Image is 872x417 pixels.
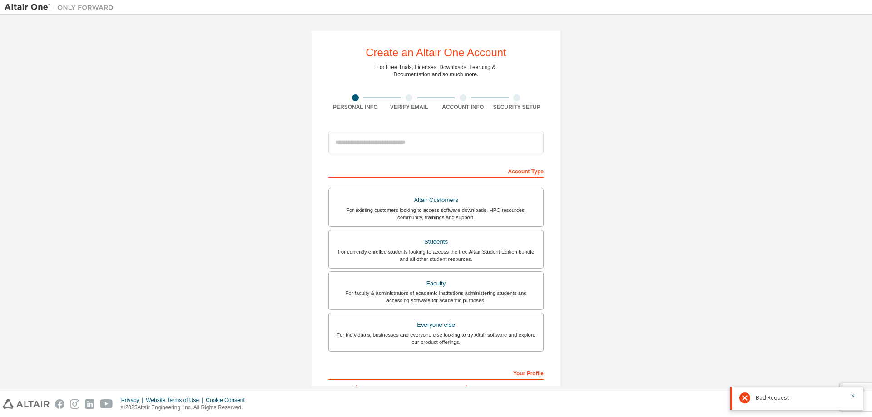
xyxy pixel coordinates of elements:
[334,319,538,331] div: Everyone else
[382,103,436,111] div: Verify Email
[206,397,250,404] div: Cookie Consent
[377,64,496,78] div: For Free Trials, Licenses, Downloads, Learning & Documentation and so much more.
[334,289,538,304] div: For faculty & administrators of academic institutions administering students and accessing softwa...
[366,47,506,58] div: Create an Altair One Account
[100,399,113,409] img: youtube.svg
[328,365,544,380] div: Your Profile
[85,399,94,409] img: linkedin.svg
[334,194,538,206] div: Altair Customers
[328,163,544,178] div: Account Type
[5,3,118,12] img: Altair One
[146,397,206,404] div: Website Terms of Use
[328,103,382,111] div: Personal Info
[121,404,250,412] p: © 2025 Altair Engineering, Inc. All Rights Reserved.
[436,103,490,111] div: Account Info
[328,384,433,392] label: First Name
[334,206,538,221] div: For existing customers looking to access software downloads, HPC resources, community, trainings ...
[439,384,544,392] label: Last Name
[3,399,50,409] img: altair_logo.svg
[70,399,79,409] img: instagram.svg
[55,399,64,409] img: facebook.svg
[334,331,538,346] div: For individuals, businesses and everyone else looking to try Altair software and explore our prod...
[490,103,544,111] div: Security Setup
[334,235,538,248] div: Students
[334,248,538,263] div: For currently enrolled students looking to access the free Altair Student Edition bundle and all ...
[756,394,789,402] span: Bad Request
[334,277,538,290] div: Faculty
[121,397,146,404] div: Privacy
